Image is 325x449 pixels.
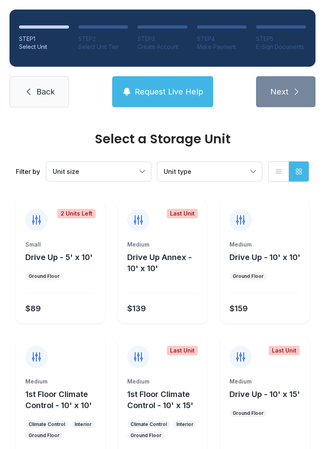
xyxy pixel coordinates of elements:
[127,389,193,410] span: 1st Floor Climate Control - 10' x 15'
[229,303,248,314] div: $159
[229,389,300,399] span: Drive Up - 10' x 15'
[164,168,191,175] span: Unit type
[197,43,247,51] div: Make Payment
[16,167,40,176] div: Filter by
[29,273,59,279] div: Ground Floor
[16,133,309,145] div: Select a Storage Unit
[25,378,96,385] div: Medium
[78,35,128,43] div: STEP 2
[167,346,198,355] div: Last Unit
[127,303,146,314] div: $139
[75,421,92,428] div: Interior
[138,35,187,43] div: STEP 3
[25,252,93,262] span: Drive Up - 5' x 10'
[270,86,289,97] span: Next
[130,421,167,428] div: Climate Control
[19,35,69,43] div: STEP 1
[157,162,262,181] button: Unit type
[229,252,300,262] span: Drive Up - 10' x 10'
[233,410,264,416] div: Ground Floor
[36,86,55,97] span: Back
[19,43,69,51] div: Select Unit
[25,389,102,411] button: 1st Floor Climate Control - 10' x 10'
[127,252,204,274] button: Drive Up Annex - 10' x 10'
[25,389,92,410] span: 1st Floor Climate Control - 10' x 10'
[256,35,306,43] div: STEP 5
[229,241,300,249] div: Medium
[269,346,300,355] div: Last Unit
[256,43,306,51] div: E-Sign Documents
[25,252,93,263] button: Drive Up - 5' x 10'
[167,209,198,218] div: Last Unit
[197,35,247,43] div: STEP 4
[78,43,128,51] div: Select Unit Tier
[229,252,300,263] button: Drive Up - 10' x 10'
[29,432,59,439] div: Ground Floor
[127,378,197,385] div: Medium
[57,209,96,218] div: 2 Units Left
[229,389,300,400] button: Drive Up - 10' x 15'
[127,252,192,273] span: Drive Up Annex - 10' x 10'
[233,273,264,279] div: Ground Floor
[130,432,161,439] div: Ground Floor
[46,162,151,181] button: Unit size
[135,86,203,97] span: Request Live Help
[127,241,197,249] div: Medium
[25,241,96,249] div: Small
[29,421,65,428] div: Climate Control
[53,168,79,175] span: Unit size
[25,303,41,314] div: $89
[138,43,187,51] div: Create Account
[176,421,193,428] div: Interior
[127,389,204,411] button: 1st Floor Climate Control - 10' x 15'
[229,378,300,385] div: Medium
